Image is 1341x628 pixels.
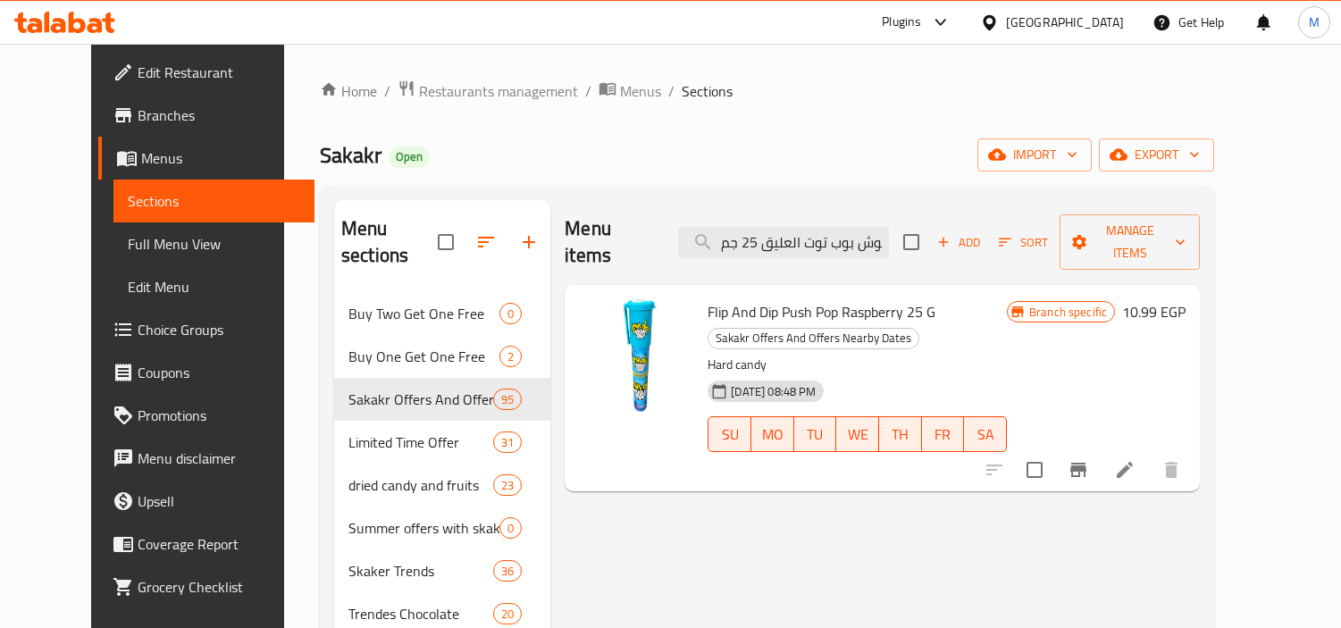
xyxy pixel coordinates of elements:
button: FR [922,416,965,452]
div: [GEOGRAPHIC_DATA] [1006,13,1124,32]
div: Plugins [882,12,921,33]
h6: 10.99 EGP [1122,299,1186,324]
div: items [493,560,522,582]
span: Choice Groups [138,319,301,340]
li: / [384,80,390,102]
a: Edit menu item [1114,459,1136,481]
div: Skaker Trends36 [334,549,550,592]
li: / [585,80,591,102]
a: Edit Restaurant [98,51,315,94]
span: Add [935,232,983,253]
span: 2 [500,348,521,365]
span: TH [886,422,915,448]
p: Hard candy [708,354,1007,376]
a: Promotions [98,394,315,437]
span: Trendes Chocolate [348,603,493,624]
div: Buy Two Get One Free0 [334,292,550,335]
span: Manage items [1074,220,1186,264]
a: Grocery Checklist [98,565,315,608]
a: Restaurants management [398,80,578,103]
h2: Menu items [565,215,657,269]
button: MO [751,416,794,452]
span: Buy Two Get One Free [348,303,499,324]
div: items [493,431,522,453]
button: Manage items [1060,214,1200,270]
span: TU [801,422,830,448]
button: SA [964,416,1007,452]
input: search [678,227,889,258]
span: Restaurants management [419,80,578,102]
span: Edit Restaurant [138,62,301,83]
span: Sakakr [320,135,381,175]
div: items [499,303,522,324]
button: export [1099,138,1214,172]
span: Summer offers with skakr [348,517,499,539]
a: Coverage Report [98,523,315,565]
button: SU [708,416,751,452]
span: 20 [494,606,521,623]
span: Menus [141,147,301,169]
span: Branch specific [1022,304,1114,321]
span: Sort [999,232,1048,253]
button: delete [1150,448,1193,491]
span: Open [389,149,430,164]
div: Sakakr Offers And Offers Nearby Dates95 [334,378,550,421]
span: Sections [128,190,301,212]
div: items [499,517,522,539]
span: 36 [494,563,521,580]
span: Flip And Dip Push Pop Raspberry 25 G [708,298,935,325]
span: Sakakr Offers And Offers Nearby Dates [348,389,493,410]
span: Coverage Report [138,533,301,555]
span: Sections [682,80,733,102]
span: Buy One Get One Free [348,346,499,367]
div: Summer offers with skakr0 [334,507,550,549]
button: import [977,138,1092,172]
span: Promotions [138,405,301,426]
h2: Menu sections [341,215,438,269]
button: Sort [994,229,1052,256]
span: Full Menu View [128,233,301,255]
button: Add section [507,221,550,264]
button: TH [879,416,922,452]
a: Menus [599,80,661,103]
span: SA [971,422,1000,448]
span: Upsell [138,490,301,512]
span: 31 [494,434,521,451]
a: Coupons [98,351,315,394]
span: MO [759,422,787,448]
span: import [992,144,1077,166]
span: 95 [494,391,521,408]
button: WE [836,416,879,452]
a: Menus [98,137,315,180]
div: Open [389,147,430,168]
div: items [493,603,522,624]
a: Sections [113,180,315,222]
span: [DATE] 08:48 PM [724,383,823,400]
span: 0 [500,306,521,322]
span: SU [716,422,744,448]
div: Buy One Get One Free2 [334,335,550,378]
span: Limited Time Offer [348,431,493,453]
span: Sort items [987,229,1060,256]
button: Branch-specific-item [1057,448,1100,491]
div: dried candy and fruits23 [334,464,550,507]
span: dried candy and fruits [348,474,493,496]
li: / [668,80,675,102]
span: Sort sections [465,221,507,264]
span: Menu disclaimer [138,448,301,469]
span: M [1309,13,1320,32]
div: Skaker Trends [348,560,493,582]
span: Coupons [138,362,301,383]
a: Choice Groups [98,308,315,351]
img: Flip And Dip Push Pop Raspberry 25 G [579,299,693,414]
div: Limited Time Offer31 [334,421,550,464]
a: Upsell [98,480,315,523]
a: Menu disclaimer [98,437,315,480]
span: WE [843,422,872,448]
button: Add [930,229,987,256]
a: Home [320,80,377,102]
span: Sakakr Offers And Offers Nearby Dates [708,328,918,348]
span: 23 [494,477,521,494]
span: Select to update [1016,451,1053,489]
